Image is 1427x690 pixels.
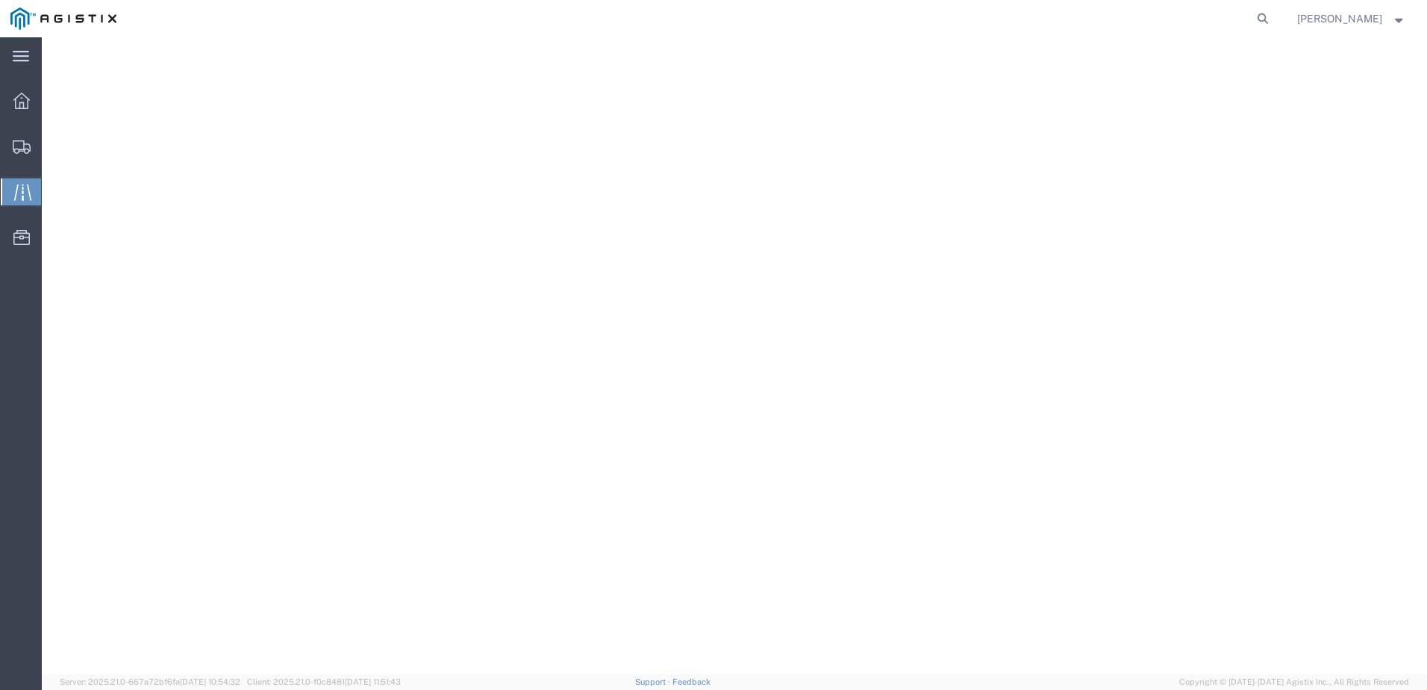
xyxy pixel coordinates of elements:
span: Nick Ottino [1297,10,1382,27]
img: logo [10,7,116,30]
span: Copyright © [DATE]-[DATE] Agistix Inc., All Rights Reserved [1179,676,1409,689]
a: Support [635,677,672,686]
button: [PERSON_NAME] [1296,10,1407,28]
span: Client: 2025.21.0-f0c8481 [247,677,401,686]
span: Server: 2025.21.0-667a72bf6fa [60,677,240,686]
iframe: FS Legacy Container [42,37,1427,674]
span: [DATE] 10:54:32 [180,677,240,686]
span: [DATE] 11:51:43 [345,677,401,686]
a: Feedback [672,677,711,686]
